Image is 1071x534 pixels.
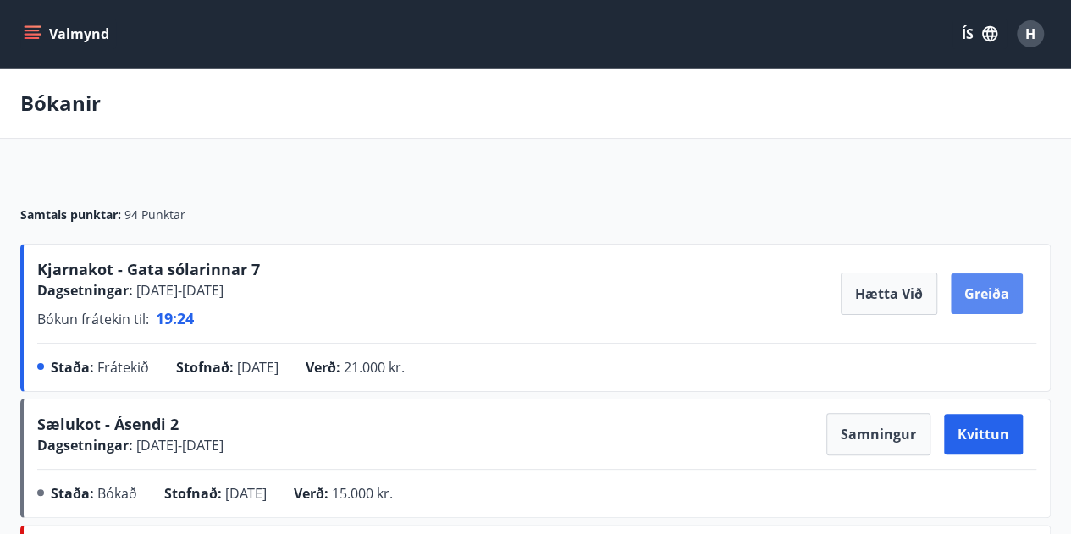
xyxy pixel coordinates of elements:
[97,484,137,503] span: Bókað
[37,259,260,279] span: Kjarnakot - Gata sólarinnar 7
[177,308,194,328] span: 24
[133,436,224,454] span: [DATE] - [DATE]
[164,484,222,503] span: Stofnað :
[951,273,1023,314] button: Greiða
[176,358,234,377] span: Stofnað :
[156,308,177,328] span: 19 :
[332,484,393,503] span: 15.000 kr.
[344,358,405,377] span: 21.000 kr.
[1010,14,1051,54] button: H
[1025,25,1035,43] span: H
[37,414,179,434] span: Sælukot - Ásendi 2
[37,281,133,300] span: Dagsetningar :
[97,358,149,377] span: Frátekið
[826,413,930,455] button: Samningur
[294,484,328,503] span: Verð :
[306,358,340,377] span: Verð :
[237,358,279,377] span: [DATE]
[225,484,267,503] span: [DATE]
[51,358,94,377] span: Staða :
[124,206,185,223] span: 94 Punktar
[37,309,149,329] span: Bókun frátekin til :
[20,19,116,49] button: menu
[841,273,937,315] button: Hætta við
[952,19,1007,49] button: ÍS
[944,414,1023,454] button: Kvittun
[20,89,101,118] p: Bókanir
[133,281,224,300] span: [DATE] - [DATE]
[20,206,121,223] span: Samtals punktar :
[51,484,94,503] span: Staða :
[37,436,133,454] span: Dagsetningar :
